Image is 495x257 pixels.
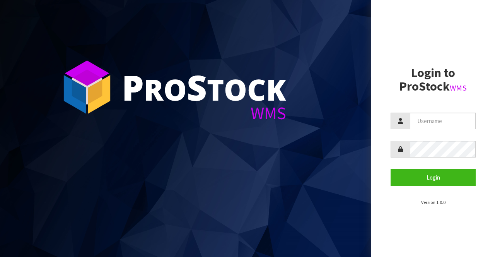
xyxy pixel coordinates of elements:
span: S [187,63,207,111]
small: WMS [450,83,467,93]
button: Login [391,169,476,186]
div: ro tock [122,70,286,105]
small: Version 1.0.0 [421,199,445,205]
div: WMS [122,105,286,122]
h2: Login to ProStock [391,66,476,93]
span: P [122,63,144,111]
img: ProStock Cube [58,58,116,116]
input: Username [410,113,476,129]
